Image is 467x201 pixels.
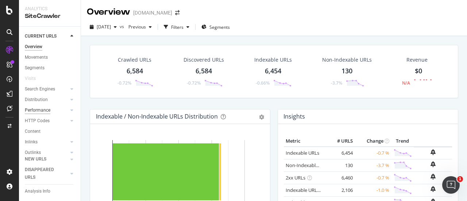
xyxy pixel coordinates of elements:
[283,112,305,121] h4: Insights
[118,56,151,63] div: Crawled URLs
[25,149,41,156] div: Outlinks
[402,80,410,86] div: N/A
[286,187,347,193] a: Indexable URLs with Bad H1
[325,184,355,196] td: 2,106
[355,159,391,171] td: -3.7 %
[25,155,68,163] a: NEW URLS
[25,54,76,61] a: Movements
[184,56,224,63] div: Discovered URLs
[325,147,355,159] td: 6,454
[25,138,38,146] div: Inlinks
[25,96,48,104] div: Distribution
[25,117,50,125] div: HTTP Codes
[431,174,436,179] div: bell-plus
[25,75,36,82] div: Visits
[187,80,201,86] div: -0.72%
[341,66,352,76] div: 130
[286,174,305,181] a: 2xx URLs
[25,32,57,40] div: CURRENT URLS
[406,56,428,63] span: Revenue
[25,64,45,72] div: Segments
[25,85,55,93] div: Search Engines
[25,107,68,114] a: Performance
[256,80,270,86] div: -0.66%
[431,149,436,155] div: bell-plus
[25,155,46,163] div: NEW URLS
[25,107,50,114] div: Performance
[259,115,264,120] div: gear
[209,24,230,30] span: Segments
[322,56,372,63] div: Non-Indexable URLs
[25,6,75,12] div: Analytics
[355,171,391,184] td: -0.7 %
[355,136,391,147] th: Change
[325,171,355,184] td: 6,460
[25,85,68,93] a: Search Engines
[198,21,233,33] button: Segments
[25,166,62,181] div: DISAPPEARED URLS
[25,128,40,135] div: Content
[126,21,155,33] button: Previous
[25,43,76,51] a: Overview
[25,12,75,20] div: SiteCrawler
[25,96,68,104] a: Distribution
[431,186,436,192] div: bell-plus
[175,10,180,15] div: arrow-right-arrow-left
[25,149,68,156] a: Outlinks
[25,138,68,146] a: Inlinks
[87,21,120,33] button: [DATE]
[25,117,68,125] a: HTTP Codes
[96,113,218,120] div: Indexable / Non-Indexable URLs Distribution
[391,136,414,147] th: Trend
[126,24,146,30] span: Previous
[25,64,76,72] a: Segments
[127,66,143,76] div: 6,584
[25,32,68,40] a: CURRENT URLS
[415,66,422,75] span: $0
[325,136,355,147] th: # URLS
[171,24,184,30] div: Filters
[331,80,342,86] div: -3.7%
[25,166,68,181] a: DISAPPEARED URLS
[97,24,111,30] span: 2025 Sep. 29th
[120,23,126,30] span: vs
[25,43,42,51] div: Overview
[25,54,48,61] div: Movements
[325,159,355,171] td: 130
[286,150,319,156] a: Indexable URLs
[457,176,463,182] span: 1
[286,162,330,169] a: Non-Indexable URLs
[284,136,325,147] th: Metric
[133,9,172,16] div: [DOMAIN_NAME]
[355,184,391,196] td: -1.0 %
[25,188,50,195] div: Analysis Info
[196,66,212,76] div: 6,584
[25,128,76,135] a: Content
[254,56,292,63] div: Indexable URLs
[431,161,436,167] div: bell-plus
[87,6,130,18] div: Overview
[265,66,281,76] div: 6,454
[117,80,131,86] div: -0.72%
[25,75,43,82] a: Visits
[161,21,192,33] button: Filters
[355,147,391,159] td: -0.7 %
[442,176,460,194] iframe: Intercom live chat
[25,188,76,195] a: Analysis Info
